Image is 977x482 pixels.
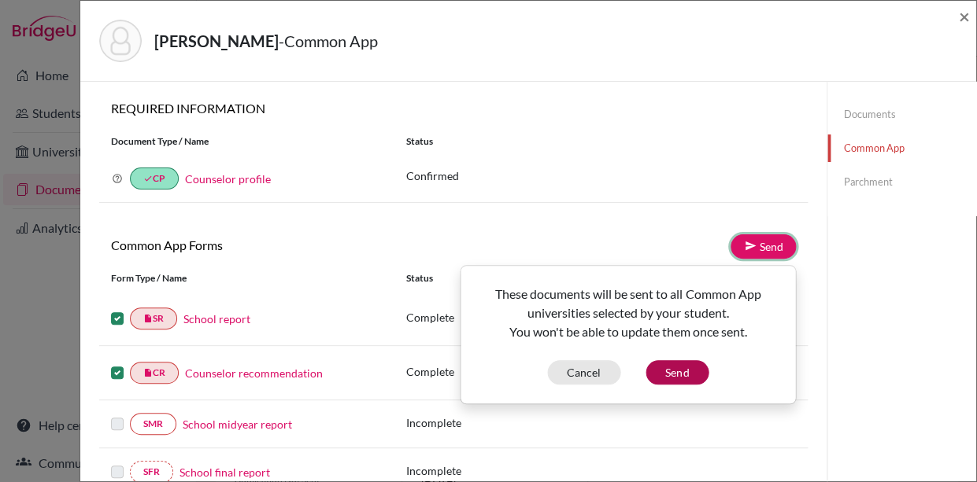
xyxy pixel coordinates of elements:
button: Send [646,360,709,384]
a: School report [183,311,250,327]
i: insert_drive_file [143,314,153,323]
button: Cancel [547,360,620,384]
button: Close [959,7,970,26]
p: Incomplete [406,414,568,431]
a: Counselor recommendation [185,365,323,381]
a: insert_drive_fileSR [130,307,177,329]
div: Document Type / Name [99,134,394,149]
a: doneCP [130,167,179,189]
a: Common App [827,134,976,162]
a: Counselor profile [185,172,271,186]
a: Send [731,234,796,259]
p: Complete [406,309,568,326]
i: insert_drive_file [143,368,153,377]
span: × [959,5,970,28]
p: Confirmed [406,167,796,184]
i: done [143,174,153,183]
span: - Common App [279,31,378,50]
h6: Common App Forms [99,237,453,252]
div: Form Type / Name [99,271,394,285]
a: insert_drive_fileCR [130,362,179,384]
a: School final report [179,464,270,480]
p: Complete [406,363,568,380]
a: School midyear report [183,416,292,432]
a: Documents [827,101,976,128]
div: Status [394,134,808,149]
div: Status [406,271,568,285]
strong: [PERSON_NAME] [154,31,279,50]
div: Send [460,265,796,404]
a: Parchment [827,168,976,196]
p: These documents will be sent to all Common App universities selected by your student. You won't b... [473,285,783,341]
h6: REQUIRED INFORMATION [99,101,808,116]
a: SMR [130,413,176,435]
p: Incomplete [406,462,568,479]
